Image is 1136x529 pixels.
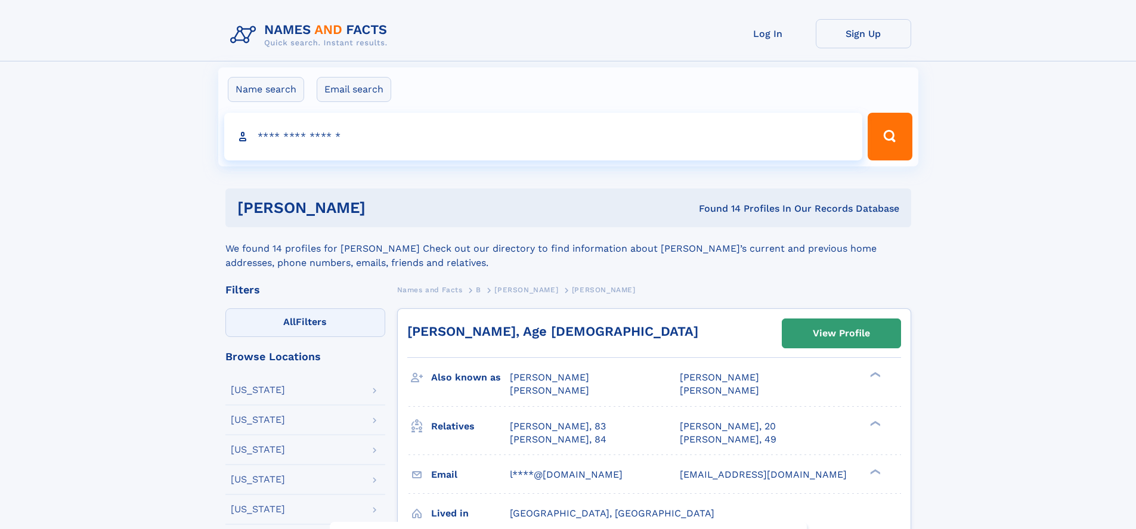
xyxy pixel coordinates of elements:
div: [US_STATE] [231,505,285,514]
span: [PERSON_NAME] [494,286,558,294]
div: [US_STATE] [231,475,285,484]
h3: Also known as [431,367,510,388]
a: [PERSON_NAME], 20 [680,420,776,433]
h1: [PERSON_NAME] [237,200,533,215]
div: View Profile [813,320,870,347]
div: ❯ [867,468,881,475]
span: B [476,286,481,294]
a: Sign Up [816,19,911,48]
button: Search Button [868,113,912,160]
label: Email search [317,77,391,102]
label: Filters [225,308,385,337]
a: Names and Facts [397,282,463,297]
div: Browse Locations [225,351,385,362]
input: search input [224,113,863,160]
div: Found 14 Profiles In Our Records Database [532,202,899,215]
div: [US_STATE] [231,415,285,425]
div: ❯ [867,419,881,427]
a: [PERSON_NAME], Age [DEMOGRAPHIC_DATA] [407,324,698,339]
div: [US_STATE] [231,445,285,454]
a: [PERSON_NAME] [494,282,558,297]
span: [PERSON_NAME] [680,372,759,383]
h3: Lived in [431,503,510,524]
div: Filters [225,284,385,295]
span: [GEOGRAPHIC_DATA], [GEOGRAPHIC_DATA] [510,508,714,519]
div: We found 14 profiles for [PERSON_NAME] Check out our directory to find information about [PERSON_... [225,227,911,270]
span: [PERSON_NAME] [510,385,589,396]
span: [PERSON_NAME] [572,286,636,294]
span: All [283,316,296,327]
span: [PERSON_NAME] [680,385,759,396]
a: [PERSON_NAME], 84 [510,433,606,446]
span: [PERSON_NAME] [510,372,589,383]
h3: Email [431,465,510,485]
img: Logo Names and Facts [225,19,397,51]
a: Log In [720,19,816,48]
a: B [476,282,481,297]
a: [PERSON_NAME], 49 [680,433,776,446]
span: [EMAIL_ADDRESS][DOMAIN_NAME] [680,469,847,480]
div: [US_STATE] [231,385,285,395]
label: Name search [228,77,304,102]
div: ❯ [867,371,881,379]
h3: Relatives [431,416,510,437]
a: View Profile [782,319,900,348]
a: [PERSON_NAME], 83 [510,420,606,433]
